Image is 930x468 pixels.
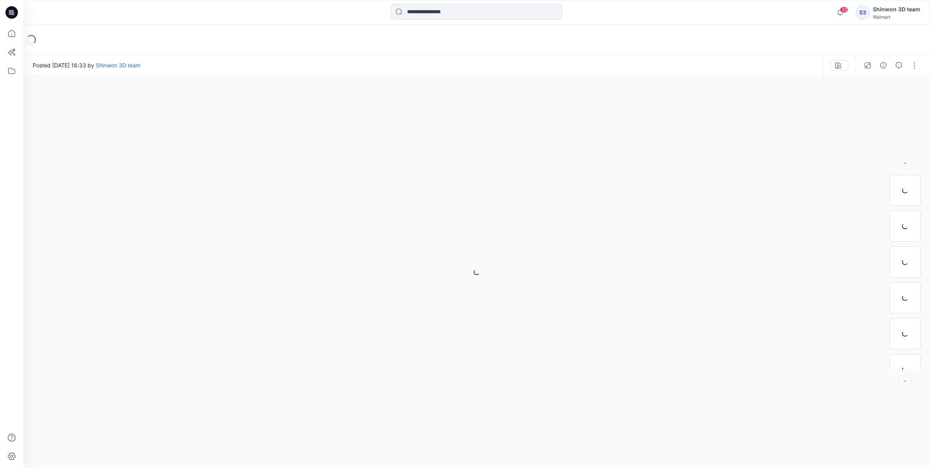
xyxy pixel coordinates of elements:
[873,14,920,20] div: Walmart
[873,5,920,14] div: Shinwon 3D team
[33,61,140,69] span: Posted [DATE] 16:33 by
[96,62,140,69] a: Shinwon 3D team
[840,7,848,13] span: 30
[877,59,890,72] button: Details
[856,5,870,19] div: S3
